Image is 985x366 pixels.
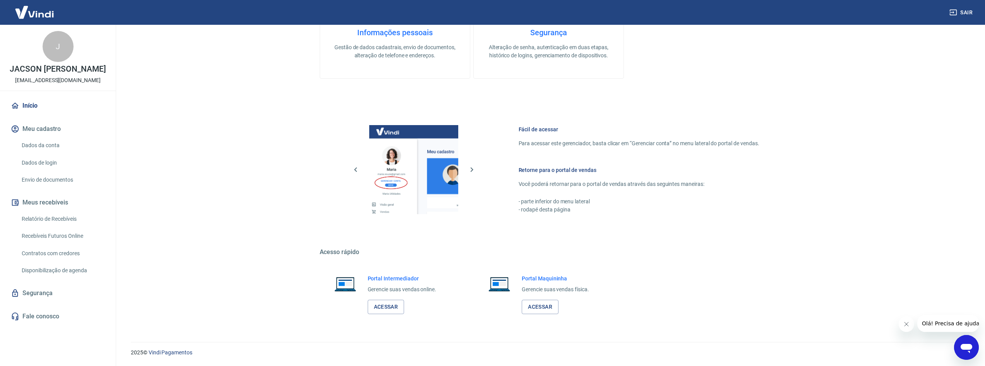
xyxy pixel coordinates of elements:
h5: Acesso rápido [320,248,778,256]
a: Segurança [9,285,106,302]
a: Envio de documentos [19,172,106,188]
a: Fale conosco [9,308,106,325]
a: Acessar [368,300,404,314]
a: Acessar [522,300,558,314]
iframe: Mensagem da empresa [917,315,979,332]
button: Meu cadastro [9,120,106,137]
a: Início [9,97,106,114]
span: Olá! Precisa de ajuda? [5,5,65,12]
h4: Segurança [486,28,611,37]
p: - rodapé desta página [519,206,759,214]
a: Disponibilização de agenda [19,263,106,278]
h6: Fácil de acessar [519,125,759,133]
img: Imagem de um notebook aberto [329,275,361,293]
a: Vindi Pagamentos [149,349,192,356]
button: Sair [948,5,976,20]
p: Você poderá retornar para o portal de vendas através das seguintes maneiras: [519,180,759,188]
div: J [43,31,74,62]
button: Meus recebíveis [9,194,106,211]
p: Gerencie suas vendas física. [522,285,589,294]
img: Vindi [9,0,60,24]
h6: Portal Maquininha [522,275,589,282]
iframe: Fechar mensagem [899,316,914,332]
h6: Portal Intermediador [368,275,437,282]
img: Imagem de um notebook aberto [483,275,516,293]
h4: Informações pessoais [332,28,457,37]
a: Relatório de Recebíveis [19,211,106,227]
p: 2025 © [131,349,966,357]
h6: Retorne para o portal de vendas [519,166,759,174]
img: Imagem da dashboard mostrando o botão de gerenciar conta na sidebar no lado esquerdo [369,125,458,214]
p: Alteração de senha, autenticação em duas etapas, histórico de logins, gerenciamento de dispositivos. [486,43,611,60]
iframe: Botão para abrir a janela de mensagens [954,335,979,360]
p: - parte inferior do menu lateral [519,198,759,206]
p: Gestão de dados cadastrais, envio de documentos, alteração de telefone e endereços. [332,43,457,60]
p: Gerencie suas vendas online. [368,285,437,294]
a: Recebíveis Futuros Online [19,228,106,244]
p: JACSON [PERSON_NAME] [10,65,106,73]
p: Para acessar este gerenciador, basta clicar em “Gerenciar conta” no menu lateral do portal de ven... [519,139,759,148]
a: Dados da conta [19,137,106,153]
a: Dados de login [19,155,106,171]
a: Contratos com credores [19,246,106,261]
p: [EMAIL_ADDRESS][DOMAIN_NAME] [15,76,101,84]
